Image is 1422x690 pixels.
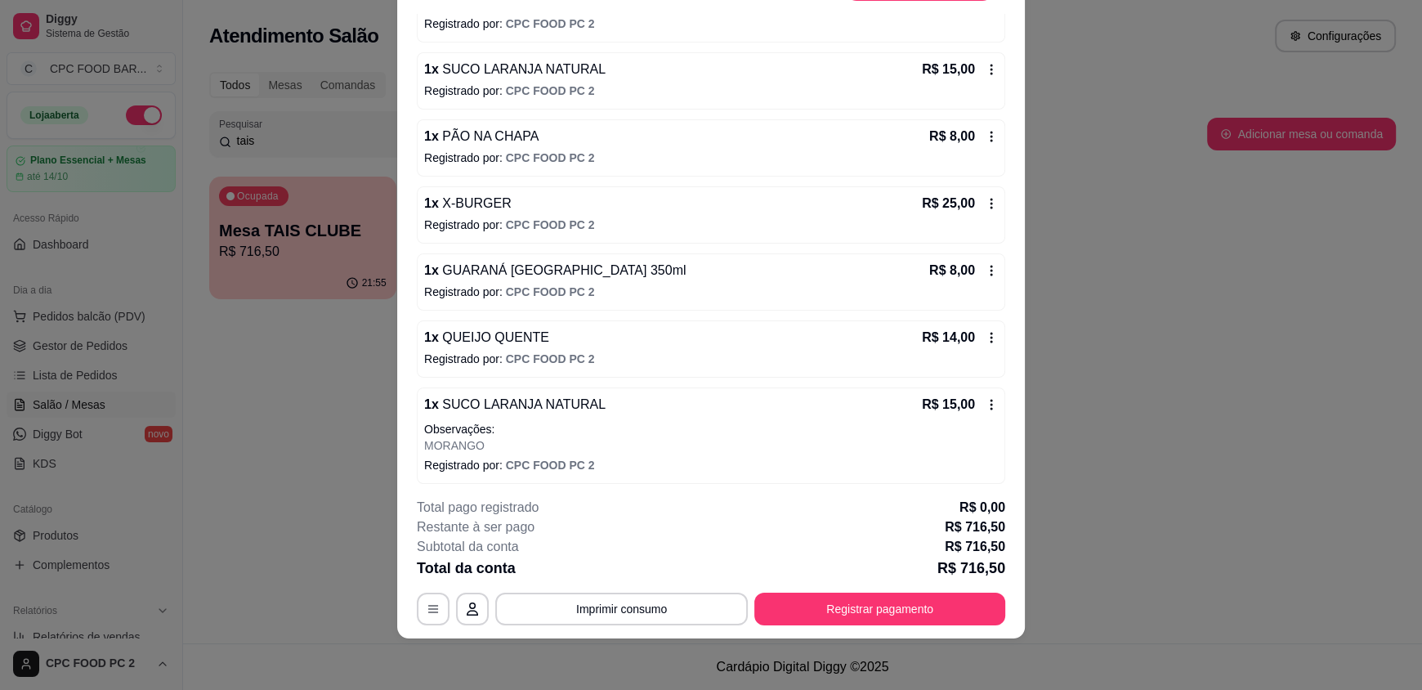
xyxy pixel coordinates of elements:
p: Total da conta [417,557,516,580]
p: Registrado por: [424,351,998,367]
span: CPC FOOD PC 2 [506,459,595,472]
p: 1 x [424,395,606,414]
p: 1 x [424,194,512,213]
p: R$ 14,00 [922,328,975,347]
span: SUCO LARANJA NATURAL [439,397,606,411]
span: GUARANÁ [GEOGRAPHIC_DATA] 350ml [439,263,686,277]
span: QUEIJO QUENTE [439,330,549,344]
p: R$ 8,00 [929,261,975,280]
p: Registrado por: [424,217,998,233]
p: Restante à ser pago [417,517,534,537]
p: R$ 716,50 [937,557,1005,580]
p: 1 x [424,261,686,280]
p: R$ 25,00 [922,194,975,213]
span: CPC FOOD PC 2 [506,84,595,97]
p: R$ 0,00 [959,498,1005,517]
p: Registrado por: [424,457,998,473]
p: 1 x [424,328,549,347]
span: CPC FOOD PC 2 [506,285,595,298]
p: Registrado por: [424,16,998,32]
span: PÃO NA CHAPA [439,129,539,143]
button: Registrar pagamento [754,593,1005,625]
p: R$ 716,50 [945,537,1005,557]
span: X-BURGER [439,196,512,210]
p: 1 x [424,127,539,146]
p: R$ 716,50 [945,517,1005,537]
span: CPC FOOD PC 2 [506,218,595,231]
span: CPC FOOD PC 2 [506,151,595,164]
p: MORANGO [424,437,998,454]
p: R$ 15,00 [922,395,975,414]
p: Registrado por: [424,83,998,99]
p: Observações: [424,421,998,437]
p: Total pago registrado [417,498,539,517]
p: Subtotal da conta [417,537,519,557]
span: CPC FOOD PC 2 [506,17,595,30]
p: Registrado por: [424,150,998,166]
p: R$ 8,00 [929,127,975,146]
p: Registrado por: [424,284,998,300]
span: SUCO LARANJA NATURAL [439,62,606,76]
p: R$ 15,00 [922,60,975,79]
span: CPC FOOD PC 2 [506,352,595,365]
button: Imprimir consumo [495,593,748,625]
p: 1 x [424,60,606,79]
